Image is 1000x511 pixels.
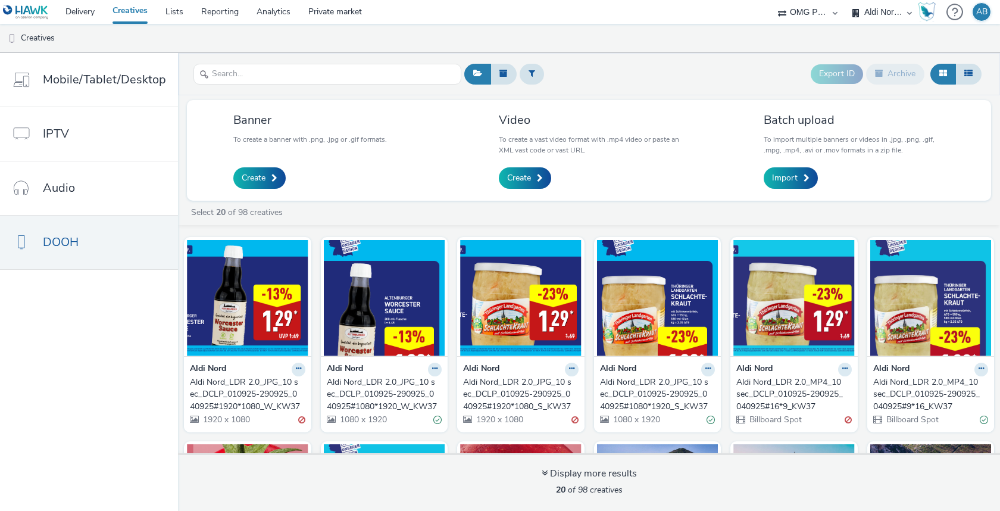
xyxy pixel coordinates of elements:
[233,112,387,128] h3: Banner
[748,414,802,425] span: Billboard Spot
[930,64,956,84] button: Grid
[187,240,308,356] img: Aldi Nord_LDR 2.0_JPG_10 sec_DCLP_010925-290925_040925#1920*1080_W_KW37 visual
[866,64,924,84] button: Archive
[873,376,989,413] a: Aldi Nord_LDR 2.0_MP4_10 sec_DCLP_010925-290925_040925#9*16_KW37
[600,376,711,413] div: Aldi Nord_LDR 2.0_JPG_10 sec_DCLP_010925-290925_040925#1080*1920_S_KW37
[202,414,250,425] span: 1920 x 1080
[597,240,718,356] img: Aldi Nord_LDR 2.0_JPG_10 sec_DCLP_010925-290925_040925#1080*1920_S_KW37 visual
[707,414,715,426] div: Valid
[499,112,680,128] h3: Video
[190,363,226,376] strong: Aldi Nord
[43,71,166,88] span: Mobile/Tablet/Desktop
[433,414,442,426] div: Valid
[542,467,637,481] div: Display more results
[507,172,531,184] span: Create
[475,414,523,425] span: 1920 x 1080
[327,376,442,413] a: Aldi Nord_LDR 2.0_JPG_10 sec_DCLP_010925-290925_040925#1080*1920_W_KW37
[190,207,287,218] a: Select of 98 creatives
[873,376,984,413] div: Aldi Nord_LDR 2.0_MP4_10 sec_DCLP_010925-290925_040925#9*16_KW37
[499,134,680,155] p: To create a vast video format with .mp4 video or paste an XML vast code or vast URL.
[736,376,852,413] a: Aldi Nord_LDR 2.0_MP4_10 sec_DCLP_010925-290925_040925#16*9_KW37
[918,2,936,21] img: Hawk Academy
[6,33,18,45] img: dooh
[600,376,715,413] a: Aldi Nord_LDR 2.0_JPG_10 sec_DCLP_010925-290925_040925#1080*1920_S_KW37
[339,414,387,425] span: 1080 x 1920
[190,376,305,413] a: Aldi Nord_LDR 2.0_JPG_10 sec_DCLP_010925-290925_040925#1920*1080_W_KW37
[571,414,579,426] div: Invalid
[845,414,852,426] div: Invalid
[811,64,863,83] button: Export ID
[612,414,660,425] span: 1080 x 1920
[976,3,987,21] div: AB
[764,167,818,189] a: Import
[885,414,939,425] span: Billboard Spot
[736,363,773,376] strong: Aldi Nord
[772,172,798,184] span: Import
[43,125,69,142] span: IPTV
[327,363,363,376] strong: Aldi Nord
[242,172,265,184] span: Create
[298,414,305,426] div: Invalid
[190,376,301,413] div: Aldi Nord_LDR 2.0_JPG_10 sec_DCLP_010925-290925_040925#1920*1080_W_KW37
[463,376,579,413] a: Aldi Nord_LDR 2.0_JPG_10 sec_DCLP_010925-290925_040925#1920*1080_S_KW37
[324,240,445,356] img: Aldi Nord_LDR 2.0_JPG_10 sec_DCLP_010925-290925_040925#1080*1920_W_KW37 visual
[233,134,387,145] p: To create a banner with .png, .jpg or .gif formats.
[556,484,623,496] span: of 98 creatives
[870,240,992,356] img: Aldi Nord_LDR 2.0_MP4_10 sec_DCLP_010925-290925_040925#9*16_KW37 visual
[600,363,636,376] strong: Aldi Nord
[233,167,286,189] a: Create
[556,484,565,496] strong: 20
[733,240,855,356] img: Aldi Nord_LDR 2.0_MP4_10 sec_DCLP_010925-290925_040925#16*9_KW37 visual
[216,207,226,218] strong: 20
[918,2,940,21] a: Hawk Academy
[463,376,574,413] div: Aldi Nord_LDR 2.0_JPG_10 sec_DCLP_010925-290925_040925#1920*1080_S_KW37
[327,376,437,413] div: Aldi Nord_LDR 2.0_JPG_10 sec_DCLP_010925-290925_040925#1080*1920_W_KW37
[463,363,499,376] strong: Aldi Nord
[43,179,75,197] span: Audio
[764,112,945,128] h3: Batch upload
[736,376,847,413] div: Aldi Nord_LDR 2.0_MP4_10 sec_DCLP_010925-290925_040925#16*9_KW37
[980,414,988,426] div: Valid
[873,363,910,376] strong: Aldi Nord
[499,167,551,189] a: Create
[955,64,982,84] button: Table
[3,5,49,20] img: undefined Logo
[43,233,79,251] span: DOOH
[460,240,582,356] img: Aldi Nord_LDR 2.0_JPG_10 sec_DCLP_010925-290925_040925#1920*1080_S_KW37 visual
[193,64,461,85] input: Search...
[764,134,945,155] p: To import multiple banners or videos in .jpg, .png, .gif, .mpg, .mp4, .avi or .mov formats in a z...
